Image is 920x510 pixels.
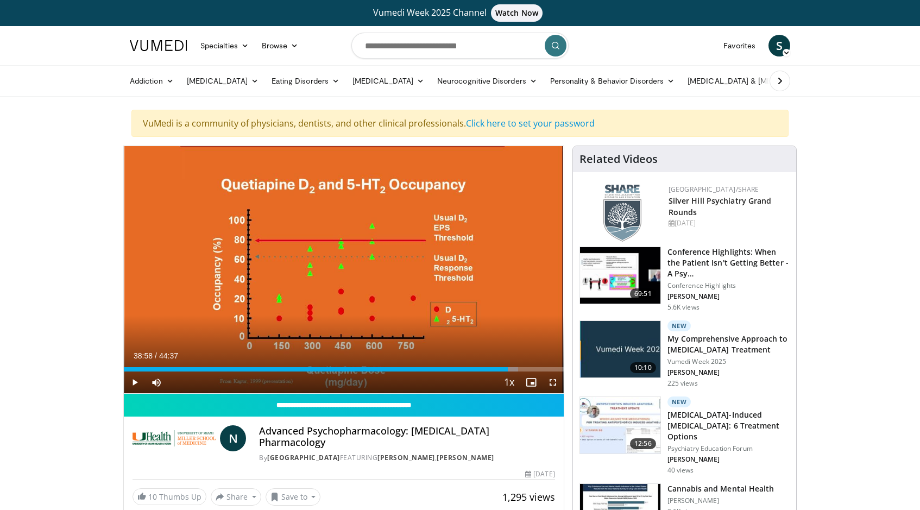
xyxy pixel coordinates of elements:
p: Psychiatry Education Forum [667,444,790,453]
p: New [667,396,691,407]
a: Favorites [717,35,762,56]
a: [PERSON_NAME] [377,453,435,462]
span: 1,295 views [502,490,555,503]
a: Neurocognitive Disorders [431,70,544,92]
a: S [768,35,790,56]
button: Fullscreen [542,372,564,393]
div: VuMedi is a community of physicians, dentists, and other clinical professionals. [131,110,789,137]
p: [PERSON_NAME] [667,496,774,505]
a: [PERSON_NAME] [437,453,494,462]
a: Eating Disorders [265,70,346,92]
p: 5.6K views [667,303,700,312]
img: 4362ec9e-0993-4580-bfd4-8e18d57e1d49.150x105_q85_crop-smart_upscale.jpg [580,247,660,304]
div: [DATE] [669,218,787,228]
p: [PERSON_NAME] [667,292,790,301]
img: VuMedi Logo [130,40,187,51]
p: 40 views [667,466,694,475]
p: 225 views [667,379,698,388]
span: 10:10 [630,362,656,373]
button: Play [124,372,146,393]
p: New [667,320,691,331]
a: 10 Thumbs Up [133,488,206,505]
span: 38:58 [134,351,153,360]
button: Share [211,488,261,506]
a: Browse [255,35,305,56]
span: 69:51 [630,288,656,299]
span: 12:56 [630,438,656,449]
a: Click here to set your password [466,117,595,129]
h3: Conference Highlights: When the Patient Isn't Getting Better - A Psy… [667,247,790,279]
span: 44:37 [159,351,178,360]
span: Watch Now [491,4,543,22]
img: University of Miami [133,425,216,451]
input: Search topics, interventions [351,33,569,59]
h4: Related Videos [579,153,658,166]
button: Enable picture-in-picture mode [520,372,542,393]
a: 10:10 New My Comprehensive Approach to [MEDICAL_DATA] Treatment Vumedi Week 2025 [PERSON_NAME] 22... [579,320,790,388]
h3: Cannabis and Mental Health [667,483,774,494]
h3: My Comprehensive Approach to [MEDICAL_DATA] Treatment [667,333,790,355]
h3: [MEDICAL_DATA]-Induced [MEDICAL_DATA]: 6 Treatment Options [667,410,790,442]
button: Save to [266,488,321,506]
button: Mute [146,372,167,393]
a: Silver Hill Psychiatry Grand Rounds [669,196,772,217]
a: Vumedi Week 2025 ChannelWatch Now [131,4,789,22]
a: [MEDICAL_DATA] [180,70,265,92]
p: Vumedi Week 2025 [667,357,790,366]
a: [GEOGRAPHIC_DATA]/SHARE [669,185,759,194]
a: [MEDICAL_DATA] & [MEDICAL_DATA] [681,70,836,92]
h4: Advanced Psychopharmacology: [MEDICAL_DATA] Pharmacology [259,425,554,449]
p: [PERSON_NAME] [667,455,790,464]
video-js: Video Player [124,146,564,394]
img: f8aaeb6d-318f-4fcf-bd1d-54ce21f29e87.png.150x105_q85_autocrop_double_scale_upscale_version-0.2.png [603,185,641,242]
img: ae1082c4-cc90-4cd6-aa10-009092bfa42a.jpg.150x105_q85_crop-smart_upscale.jpg [580,321,660,377]
a: Addiction [123,70,180,92]
p: [PERSON_NAME] [667,368,790,377]
p: Conference Highlights [667,281,790,290]
a: Personality & Behavior Disorders [544,70,681,92]
a: [MEDICAL_DATA] [346,70,431,92]
button: Playback Rate [499,372,520,393]
span: / [155,351,157,360]
div: By FEATURING , [259,453,554,463]
a: Specialties [194,35,255,56]
a: 69:51 Conference Highlights: When the Patient Isn't Getting Better - A Psy… Conference Highlights... [579,247,790,312]
span: 10 [148,492,157,502]
img: acc69c91-7912-4bad-b845-5f898388c7b9.150x105_q85_crop-smart_upscale.jpg [580,397,660,454]
a: [GEOGRAPHIC_DATA] [267,453,340,462]
a: N [220,425,246,451]
div: Progress Bar [124,367,564,372]
a: 12:56 New [MEDICAL_DATA]-Induced [MEDICAL_DATA]: 6 Treatment Options Psychiatry Education Forum [... [579,396,790,475]
div: [DATE] [525,469,554,479]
